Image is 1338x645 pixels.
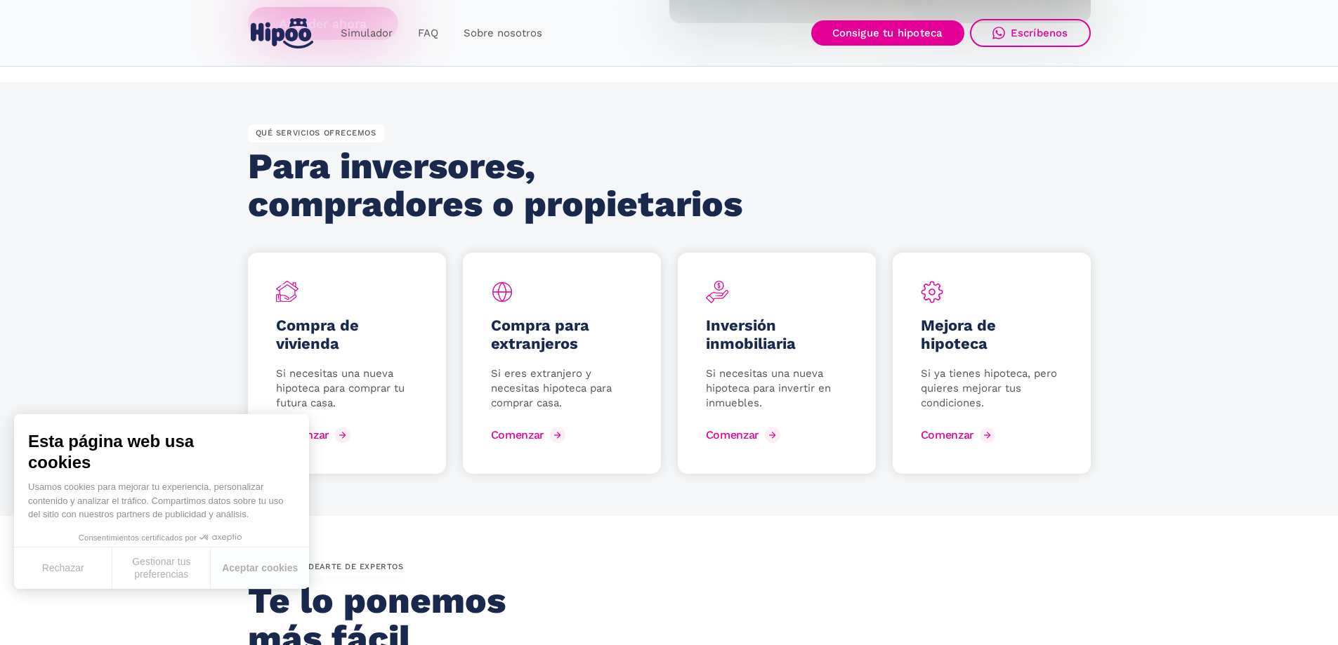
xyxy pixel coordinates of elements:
[276,317,418,353] h5: Compra de vivienda
[706,424,784,446] a: Comenzar
[451,20,555,47] a: Sobre nosotros
[248,558,412,576] div: por QUÉ rodearte de expertos
[276,424,354,446] a: Comenzar
[921,424,999,446] a: Comenzar
[921,428,974,441] div: Comenzar
[706,366,848,411] p: Si necesitas una nueva hipoteca para invertir en inmuebles.
[1011,27,1068,39] div: Escríbenos
[970,19,1091,47] a: Escríbenos
[706,317,848,353] h5: Inversión inmobiliaria
[491,366,633,411] p: Si eres extranjero y necesitas hipoteca para comprar casa.
[491,317,633,353] h5: Compra para extranjeros
[405,20,451,47] a: FAQ
[491,428,544,441] div: Comenzar
[248,124,384,142] div: QUÉ SERVICIOS OFRECEMOS
[921,317,1063,353] h5: Mejora de hipoteca
[248,13,317,54] a: home
[248,147,752,223] h2: Para inversores, compradores o propietarios
[706,428,759,441] div: Comenzar
[328,20,405,47] a: Simulador
[491,424,569,446] a: Comenzar
[811,20,964,46] a: Consigue tu hipoteca
[921,366,1063,411] p: Si ya tienes hipoteca, pero quieres mejorar tus condiciones.
[276,366,418,411] p: Si necesitas una nueva hipoteca para comprar tu futura casa.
